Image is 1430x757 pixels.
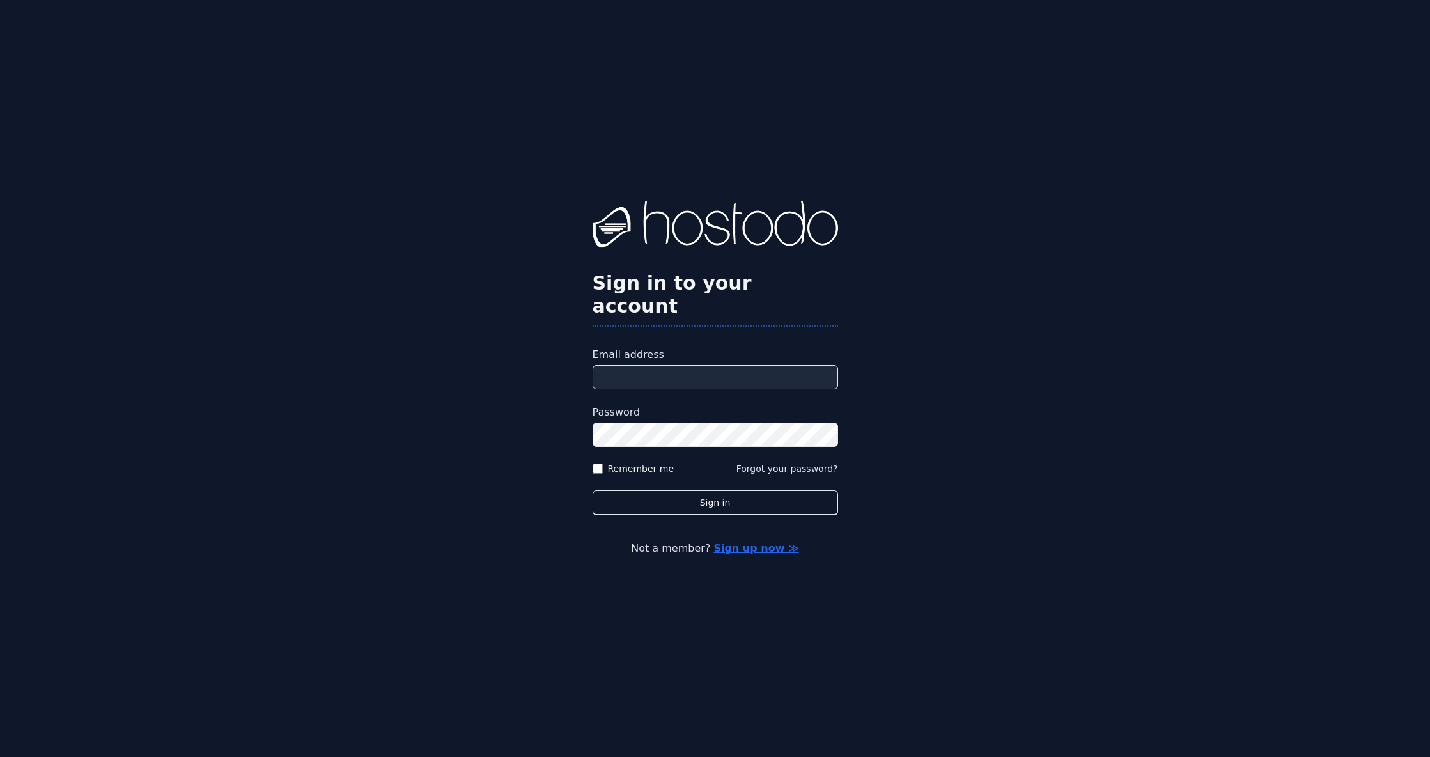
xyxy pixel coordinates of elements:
[61,541,1369,556] p: Not a member?
[593,347,838,363] label: Email address
[713,542,798,554] a: Sign up now ≫
[593,201,838,252] img: Hostodo
[593,490,838,515] button: Sign in
[608,462,674,475] label: Remember me
[593,272,838,318] h2: Sign in to your account
[736,462,838,475] button: Forgot your password?
[593,405,838,420] label: Password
